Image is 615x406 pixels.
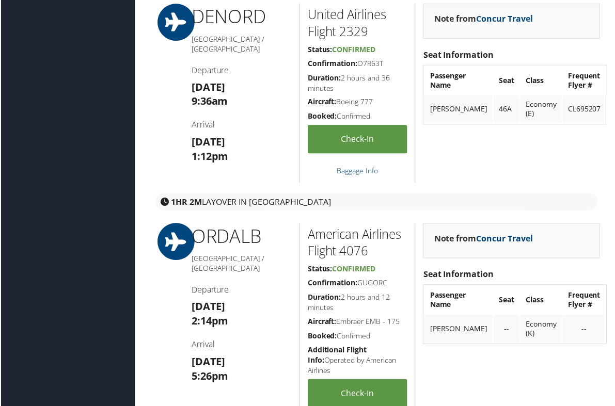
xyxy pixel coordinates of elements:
[434,233,533,245] strong: Note from
[434,13,533,24] strong: Note from
[191,119,292,131] h4: Arrival
[191,315,228,329] strong: 2:14pm
[308,332,408,342] h5: Confirmed
[423,49,494,60] strong: Seat Information
[191,300,225,314] strong: [DATE]
[191,94,228,108] strong: 9:36am
[191,355,225,369] strong: [DATE]
[308,44,333,54] strong: Status:
[191,4,292,29] h1: DEN ORD
[477,233,533,245] a: Concur Travel
[155,193,598,211] div: layover in [GEOGRAPHIC_DATA]
[499,325,515,334] div: --
[308,265,333,274] strong: Status:
[494,67,520,94] th: Seat
[477,13,533,24] a: Concur Travel
[308,293,341,303] strong: Duration:
[563,67,607,94] th: Frequent Flyer #
[191,80,225,94] strong: [DATE]
[191,370,228,384] strong: 5:26pm
[425,67,493,94] th: Passenger Name
[308,346,367,366] strong: Additional Flight Info:
[425,287,493,315] th: Passenger Name
[191,254,292,274] h5: [GEOGRAPHIC_DATA] / [GEOGRAPHIC_DATA]
[308,111,408,122] h5: Confirmed
[337,166,379,176] a: Baggage Info
[425,316,493,344] td: [PERSON_NAME]
[308,332,337,342] strong: Booked:
[308,293,408,313] h5: 2 hours and 12 minutes
[521,287,562,315] th: Class
[308,279,358,288] strong: Confirmation:
[494,287,520,315] th: Seat
[191,135,225,149] strong: [DATE]
[191,339,292,351] h4: Arrival
[308,317,408,328] h5: Embraer EMB - 175
[333,44,376,54] span: Confirmed
[308,6,408,40] h2: United Airlines Flight 2329
[191,64,292,76] h4: Departure
[425,95,493,123] td: [PERSON_NAME]
[521,316,562,344] td: Economy (K)
[494,95,520,123] td: 46A
[308,97,408,107] h5: Boeing 777
[308,125,408,154] a: Check-in
[521,67,562,94] th: Class
[308,73,341,83] strong: Duration:
[191,224,292,250] h1: ORD ALB
[191,34,292,54] h5: [GEOGRAPHIC_DATA] / [GEOGRAPHIC_DATA]
[308,111,337,121] strong: Booked:
[308,58,408,69] h5: O7R63T
[308,226,408,261] h2: American Airlines Flight 4076
[191,285,292,296] h4: Departure
[423,269,494,281] strong: Seat Information
[308,58,358,68] strong: Confirmation:
[191,150,228,164] strong: 1:12pm
[308,97,337,107] strong: Aircraft:
[308,317,337,327] strong: Aircraft:
[170,197,201,208] strong: 1HR 2M
[563,95,607,123] td: CL695207
[569,325,601,334] div: --
[333,265,376,274] span: Confirmed
[308,279,408,289] h5: GUGORC
[521,95,562,123] td: Economy (E)
[563,287,606,315] th: Frequent Flyer #
[308,73,408,93] h5: 2 hours and 36 minutes
[308,346,408,376] h5: Operated by American Airlines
